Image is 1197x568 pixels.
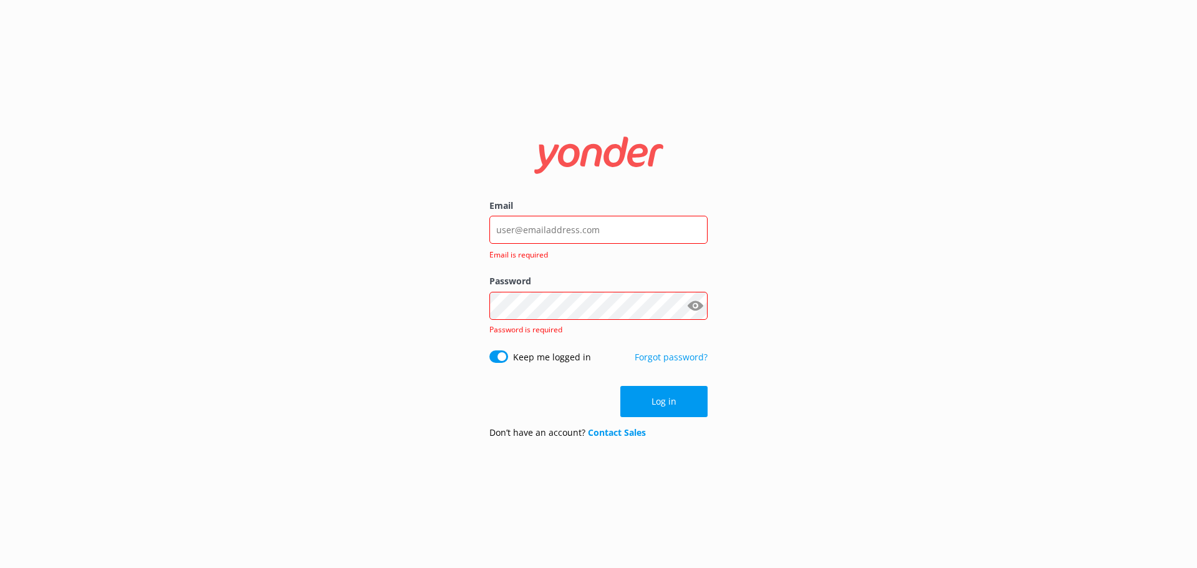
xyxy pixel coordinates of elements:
span: Email is required [489,249,700,261]
label: Password [489,274,708,288]
keeper-lock: Open Keeper Popup [686,223,701,238]
button: Show password [683,293,708,318]
span: Password is required [489,324,562,335]
label: Email [489,199,708,213]
button: Log in [620,386,708,417]
a: Forgot password? [635,351,708,363]
a: Contact Sales [588,426,646,438]
label: Keep me logged in [513,350,591,364]
input: user@emailaddress.com [489,216,708,244]
p: Don’t have an account? [489,426,646,440]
